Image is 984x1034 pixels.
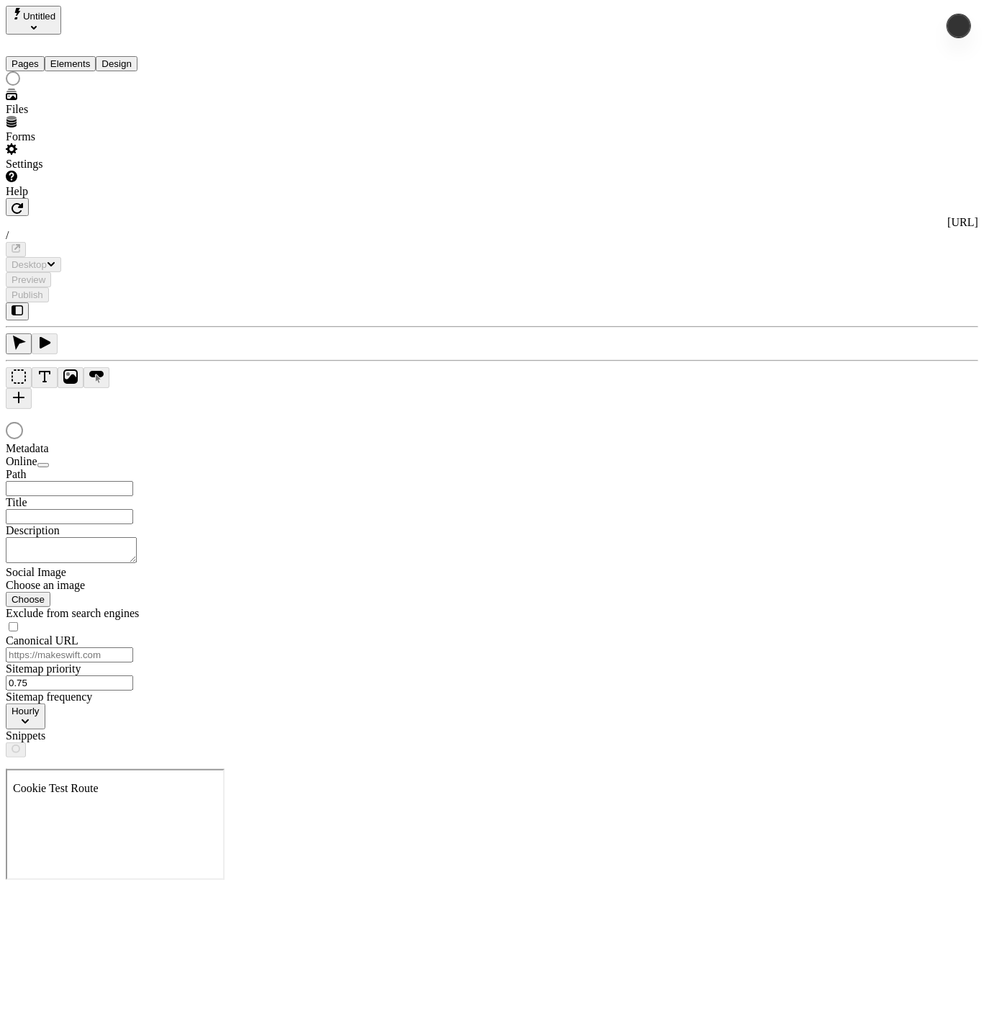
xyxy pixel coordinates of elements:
span: Online [6,455,37,467]
div: Choose an image [6,579,179,592]
div: / [6,229,978,242]
span: Description [6,524,60,536]
button: Preview [6,272,51,287]
button: Button [83,367,109,388]
span: Desktop [12,259,47,270]
button: Pages [6,56,45,71]
div: Metadata [6,442,179,455]
span: Exclude from search engines [6,607,139,619]
span: Untitled [23,11,55,22]
button: Choose [6,592,50,607]
div: Snippets [6,729,179,742]
button: Text [32,367,58,388]
div: Settings [6,158,179,171]
button: Design [96,56,137,71]
button: Box [6,367,32,388]
button: Desktop [6,257,61,272]
div: Forms [6,130,179,143]
span: Sitemap priority [6,662,81,675]
span: Hourly [12,706,40,716]
div: Help [6,185,179,198]
button: Hourly [6,703,45,729]
span: Sitemap frequency [6,691,92,703]
button: Image [58,367,83,388]
span: Title [6,496,27,508]
iframe: Cookie Feature Detection [6,769,225,880]
input: https://makeswift.com [6,647,133,662]
button: Select site [6,6,61,35]
span: Path [6,468,26,480]
span: Preview [12,274,45,285]
div: [URL] [6,216,978,229]
span: Canonical URL [6,634,78,647]
span: Choose [12,594,45,605]
div: Files [6,103,179,116]
button: Elements [45,56,96,71]
button: Publish [6,287,49,302]
span: Publish [12,289,43,300]
span: Social Image [6,566,66,578]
